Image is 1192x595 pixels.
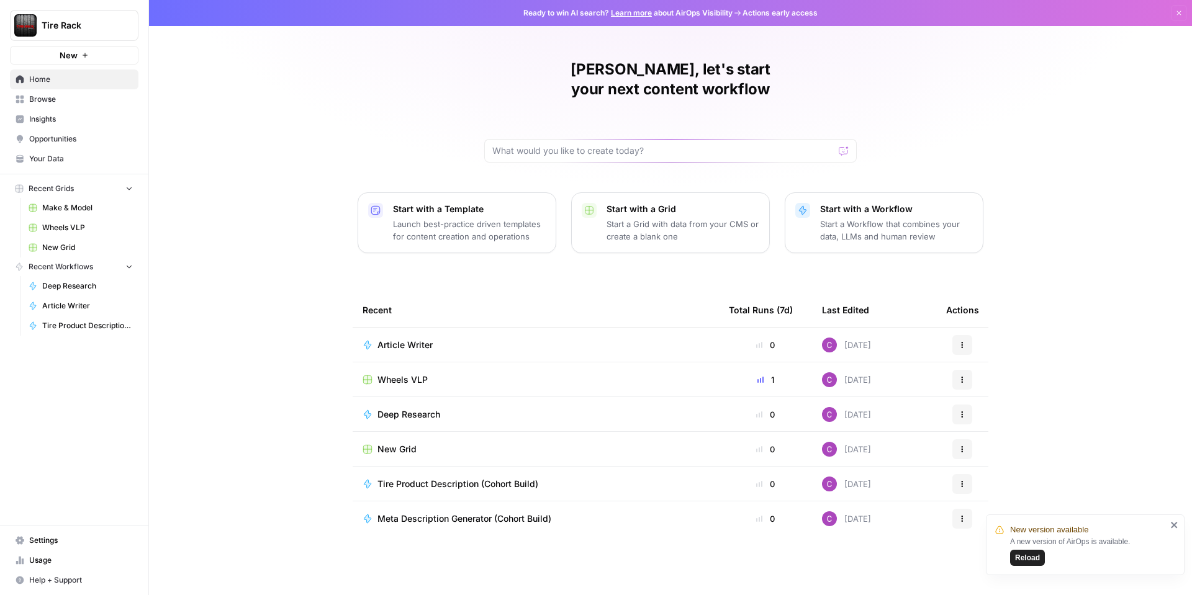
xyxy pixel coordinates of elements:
span: Reload [1015,552,1040,563]
span: Ready to win AI search? about AirOps Visibility [523,7,733,19]
p: Start a Grid with data from your CMS or create a blank one [607,218,759,243]
a: Deep Research [363,408,709,421]
img: luj36oym5k2n1kjpnpxn8ikwxuhv [822,476,837,491]
span: Tire Rack [42,19,117,32]
a: Home [10,69,138,89]
span: Recent Grids [29,183,74,194]
span: Insights [29,114,133,125]
a: Meta Description Generator (Cohort Build) [363,512,709,525]
span: Meta Description Generator (Cohort Build) [377,512,551,525]
span: Article Writer [377,339,433,351]
div: 0 [729,408,802,421]
a: Article Writer [23,296,138,316]
a: New Grid [23,238,138,257]
a: Wheels VLP [23,218,138,238]
div: [DATE] [822,407,871,422]
a: Settings [10,530,138,550]
span: Deep Research [377,408,440,421]
img: luj36oym5k2n1kjpnpxn8ikwxuhv [822,511,837,526]
div: A new version of AirOps is available. [1010,536,1167,566]
p: Start a Workflow that combines your data, LLMs and human review [820,218,973,243]
span: Tire Product Description (Cohort Build) [42,320,133,331]
button: Recent Workflows [10,257,138,276]
span: Wheels VLP [42,222,133,233]
a: Browse [10,89,138,109]
img: luj36oym5k2n1kjpnpxn8ikwxuhv [822,407,837,422]
a: Opportunities [10,129,138,149]
span: Article Writer [42,300,133,311]
a: Insights [10,109,138,129]
div: Recent [363,293,709,327]
div: 0 [729,478,802,490]
a: Your Data [10,149,138,169]
a: Deep Research [23,276,138,296]
p: Start with a Grid [607,203,759,215]
button: Help + Support [10,570,138,590]
button: close [1170,520,1179,530]
div: 0 [729,339,802,351]
img: luj36oym5k2n1kjpnpxn8ikwxuhv [822,442,837,457]
p: Start with a Template [393,203,546,215]
div: [DATE] [822,372,871,387]
img: luj36oym5k2n1kjpnpxn8ikwxuhv [822,372,837,387]
a: New Grid [363,443,709,455]
a: Usage [10,550,138,570]
div: 0 [729,512,802,525]
a: Tire Product Description (Cohort Build) [23,316,138,336]
button: Start with a GridStart a Grid with data from your CMS or create a blank one [571,192,770,253]
div: [DATE] [822,476,871,491]
span: Usage [29,555,133,566]
span: Make & Model [42,202,133,213]
a: Learn more [611,8,652,17]
div: Total Runs (7d) [729,293,793,327]
div: [DATE] [822,442,871,457]
a: Make & Model [23,198,138,218]
p: Start with a Workflow [820,203,973,215]
div: Actions [946,293,979,327]
div: Last Edited [822,293,869,327]
input: What would you like to create today? [492,145,834,157]
span: New [60,49,78,61]
span: Deep Research [42,280,133,292]
div: [DATE] [822,511,871,526]
button: Reload [1010,550,1045,566]
span: New version available [1010,524,1088,536]
button: Workspace: Tire Rack [10,10,138,41]
button: New [10,46,138,65]
img: Tire Rack Logo [14,14,37,37]
div: 0 [729,443,802,455]
div: 1 [729,374,802,386]
span: Actions early access [743,7,818,19]
span: Opportunities [29,133,133,145]
span: Recent Workflows [29,261,93,272]
span: Wheels VLP [377,374,428,386]
span: Help + Support [29,575,133,586]
span: New Grid [42,242,133,253]
span: Browse [29,94,133,105]
span: Home [29,74,133,85]
span: Your Data [29,153,133,164]
span: Settings [29,535,133,546]
span: New Grid [377,443,417,455]
a: Wheels VLP [363,374,709,386]
a: Tire Product Description (Cohort Build) [363,478,709,490]
button: Start with a TemplateLaunch best-practice driven templates for content creation and operations [358,192,556,253]
button: Start with a WorkflowStart a Workflow that combines your data, LLMs and human review [785,192,983,253]
a: Article Writer [363,339,709,351]
span: Tire Product Description (Cohort Build) [377,478,538,490]
div: [DATE] [822,338,871,352]
img: luj36oym5k2n1kjpnpxn8ikwxuhv [822,338,837,352]
button: Recent Grids [10,179,138,198]
h1: [PERSON_NAME], let's start your next content workflow [484,60,857,99]
p: Launch best-practice driven templates for content creation and operations [393,218,546,243]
